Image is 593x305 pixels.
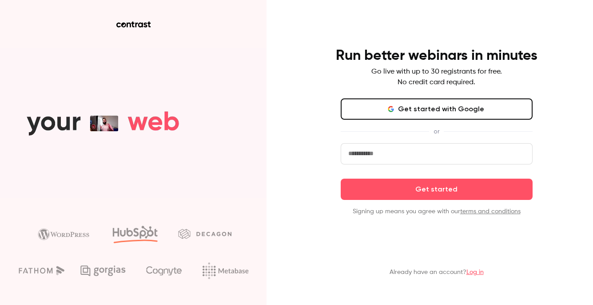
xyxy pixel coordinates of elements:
[336,47,537,65] h4: Run better webinars in minutes
[178,229,231,239] img: decagon
[466,269,484,275] a: Log in
[460,208,521,215] a: terms and conditions
[390,268,484,277] p: Already have an account?
[341,98,533,120] button: Get started with Google
[341,207,533,216] p: Signing up means you agree with our
[341,179,533,200] button: Get started
[429,127,444,136] span: or
[371,66,502,88] p: Go live with up to 30 registrants for free. No credit card required.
